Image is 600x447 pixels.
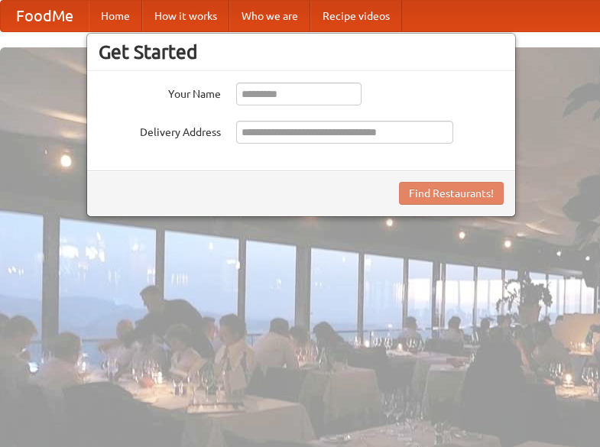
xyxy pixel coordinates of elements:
[399,182,504,205] button: Find Restaurants!
[99,83,221,102] label: Your Name
[142,1,229,31] a: How it works
[229,1,310,31] a: Who we are
[99,40,504,63] h3: Get Started
[310,1,402,31] a: Recipe videos
[99,121,221,140] label: Delivery Address
[89,1,142,31] a: Home
[1,1,89,31] a: FoodMe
